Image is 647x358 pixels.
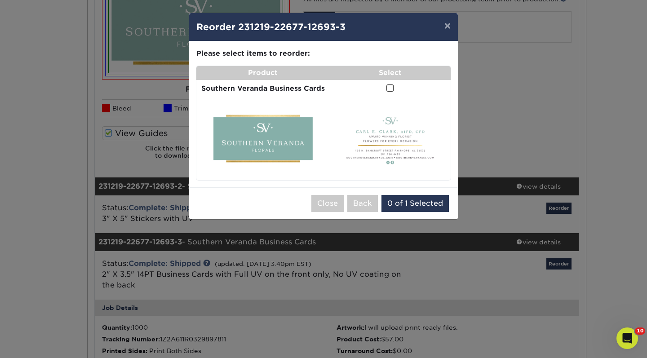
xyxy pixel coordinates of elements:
img: primo-3368-6584752dc7728 [333,105,447,173]
span: 10 [635,327,645,335]
button: Back [347,195,378,212]
strong: Please select items to reorder: [196,49,310,57]
strong: Southern Veranda Business Cards [201,84,325,93]
button: × [437,13,458,38]
h4: Reorder 231219-22677-12693-3 [196,20,451,34]
iframe: Intercom live chat [616,327,638,349]
button: Close [311,195,344,212]
button: 0 of 1 Selected [381,195,449,212]
img: primo-9824-6584752dc3815 [200,101,326,176]
strong: Product [248,68,278,77]
strong: Select [379,68,402,77]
